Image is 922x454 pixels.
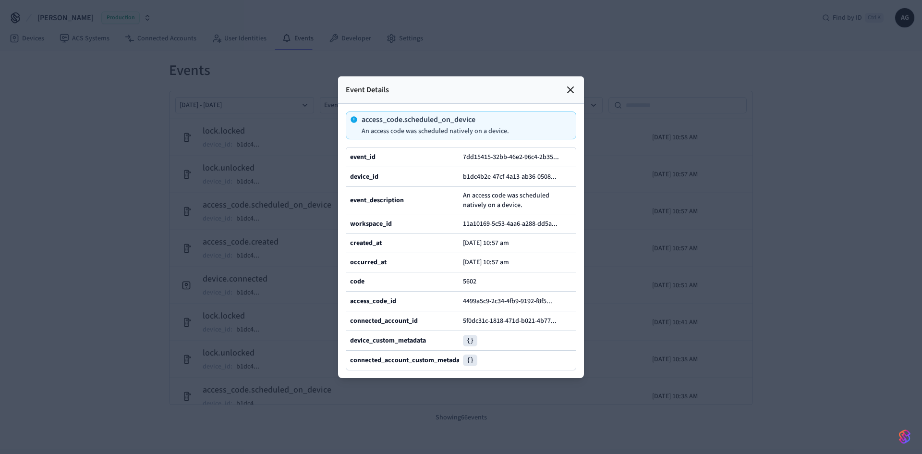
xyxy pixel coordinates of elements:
p: An access code was scheduled natively on a device. [362,127,509,135]
button: 7dd15415-32bb-46e2-96c4-2b35... [461,151,569,163]
button: b1dc4b2e-47cf-4a13-ab36-0508... [461,171,566,183]
p: Event Details [346,84,389,96]
p: [DATE] 10:57 am [463,239,509,247]
b: connected_account_custom_metadata [350,356,465,365]
pre: {} [463,355,477,366]
b: connected_account_id [350,316,418,326]
b: device_id [350,172,378,182]
button: 5f0dc31c-1818-471d-b021-4b77... [461,315,566,327]
button: 11a10169-5c53-4aa6-a288-dd5a... [461,218,567,230]
span: An access code was scheduled natively on a device. [463,191,572,210]
b: access_code_id [350,296,396,306]
b: event_id [350,152,376,162]
b: workspace_id [350,219,392,229]
b: occurred_at [350,258,387,267]
pre: {} [463,335,477,346]
p: access_code.scheduled_on_device [362,116,509,123]
b: created_at [350,238,382,248]
b: code [350,277,364,286]
b: device_custom_metadata [350,336,426,345]
button: 4499a5c9-2c34-4fb9-9192-f8f5... [461,295,562,307]
img: SeamLogoGradient.69752ec5.svg [899,429,910,444]
p: [DATE] 10:57 am [463,258,509,266]
span: 5602 [463,277,476,286]
b: event_description [350,196,404,205]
